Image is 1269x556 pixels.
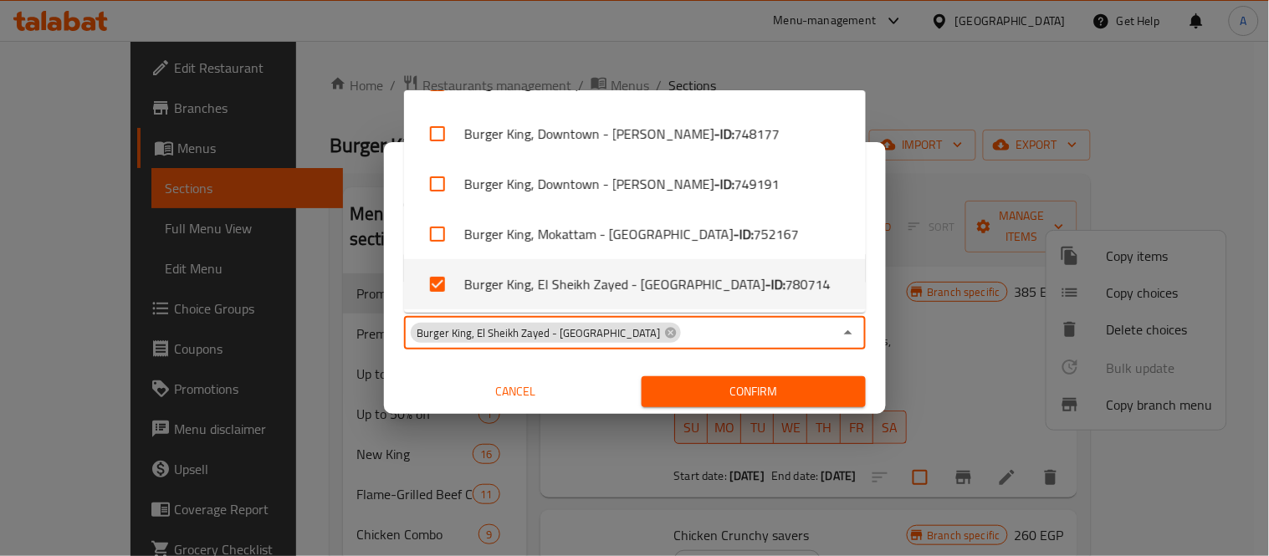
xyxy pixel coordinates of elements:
[785,274,831,294] span: 780714
[404,259,866,309] li: Burger King, El Sheikh Zayed - [GEOGRAPHIC_DATA]
[624,74,644,94] b: - ID:
[765,274,785,294] b: - ID:
[714,174,734,194] b: - ID:
[411,381,622,402] span: Cancel
[754,224,799,244] span: 752167
[734,174,780,194] span: 749191
[411,323,681,343] div: Burger King, El Sheikh Zayed - [GEOGRAPHIC_DATA]
[734,124,780,144] span: 748177
[404,376,628,407] button: Cancel
[404,159,866,209] li: Burger King, Downtown - [PERSON_NAME]
[644,74,689,94] span: 742127
[404,209,866,259] li: Burger King, Mokattam - [GEOGRAPHIC_DATA]
[655,381,852,402] span: Confirm
[404,109,866,159] li: Burger King, Downtown - [PERSON_NAME]
[734,224,754,244] b: - ID:
[642,376,866,407] button: Confirm
[411,325,668,341] span: Burger King, El Sheikh Zayed - [GEOGRAPHIC_DATA]
[714,124,734,144] b: - ID:
[837,321,860,344] button: Close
